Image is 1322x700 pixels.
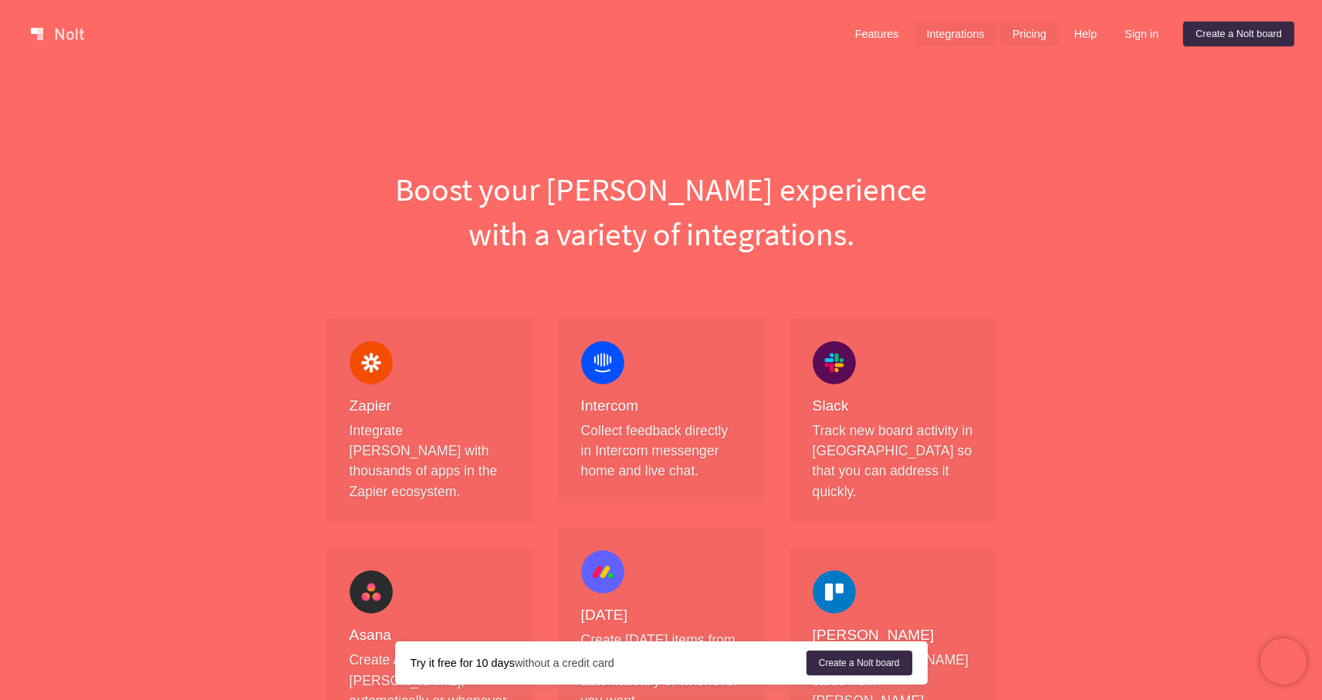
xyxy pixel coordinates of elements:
[581,606,742,625] h4: [DATE]
[1260,638,1307,685] iframe: Chatra live chat
[1183,22,1294,46] a: Create a Nolt board
[314,167,1009,256] h1: Boost your [PERSON_NAME] experience with a variety of integrations.
[411,655,806,671] div: without a credit card
[350,397,510,416] h4: Zapier
[806,651,912,675] a: Create a Nolt board
[813,397,973,416] h4: Slack
[813,421,973,502] p: Track new board activity in [GEOGRAPHIC_DATA] so that you can address it quickly.
[350,421,510,502] p: Integrate [PERSON_NAME] with thousands of apps in the Zapier ecosystem.
[813,626,973,645] h4: [PERSON_NAME]
[843,22,911,46] a: Features
[581,397,742,416] h4: Intercom
[914,22,996,46] a: Integrations
[581,421,742,482] p: Collect feedback directly in Intercom messenger home and live chat.
[411,657,515,669] strong: Try it free for 10 days
[350,626,510,645] h4: Asana
[1112,22,1171,46] a: Sign in
[1000,22,1059,46] a: Pricing
[1062,22,1110,46] a: Help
